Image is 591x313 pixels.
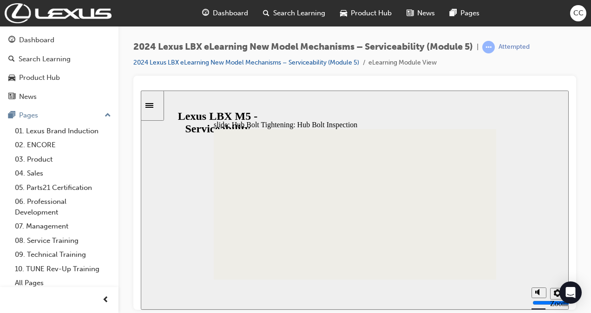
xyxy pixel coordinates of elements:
div: Pages [19,110,38,121]
span: CC [573,8,584,19]
span: Pages [460,8,479,19]
span: prev-icon [102,294,109,306]
div: Open Intercom Messenger [559,281,582,304]
a: All Pages [11,276,115,290]
li: eLearning Module View [368,58,437,68]
button: volume [391,197,406,208]
span: up-icon [105,110,111,122]
span: 2024 Lexus LBX eLearning New Model Mechanisms – Serviceability (Module 5) [133,42,473,52]
button: CC [570,5,586,21]
span: guage-icon [202,7,209,19]
span: | [477,42,479,52]
button: settings [409,197,424,209]
span: news-icon [407,7,414,19]
a: 2024 Lexus LBX eLearning New Model Mechanisms – Serviceability (Module 5) [133,59,359,66]
div: Search Learning [19,54,71,65]
a: Dashboard [4,32,115,49]
a: 06. Professional Development [11,195,115,219]
a: pages-iconPages [442,4,487,23]
span: search-icon [8,55,15,64]
span: News [417,8,435,19]
div: Dashboard [19,35,54,46]
span: search-icon [263,7,269,19]
button: Pages [4,107,115,124]
a: Search Learning [4,51,115,68]
a: 05. Parts21 Certification [11,181,115,195]
a: 07. Management [11,219,115,234]
span: Product Hub [351,8,392,19]
span: learningRecordVerb_ATTEMPT-icon [482,41,495,53]
span: Search Learning [273,8,325,19]
span: pages-icon [8,111,15,120]
a: Product Hub [4,69,115,86]
span: pages-icon [450,7,457,19]
span: guage-icon [8,36,15,45]
a: 04. Sales [11,166,115,181]
a: search-iconSearch Learning [256,4,333,23]
span: news-icon [8,93,15,101]
a: 08. Service Training [11,234,115,248]
input: volume [392,209,452,216]
span: car-icon [8,74,15,82]
span: Dashboard [213,8,248,19]
div: misc controls [386,189,423,219]
span: car-icon [340,7,347,19]
a: 09. Technical Training [11,248,115,262]
label: Zoom to fit [409,209,427,234]
button: DashboardSearch LearningProduct HubNews [4,30,115,107]
a: 02. ENCORE [11,138,115,152]
a: guage-iconDashboard [195,4,256,23]
img: Trak [5,3,112,23]
div: Attempted [499,43,530,52]
a: News [4,88,115,105]
a: 10. TUNE Rev-Up Training [11,262,115,276]
a: news-iconNews [399,4,442,23]
a: 01. Lexus Brand Induction [11,124,115,138]
div: News [19,91,37,102]
div: Product Hub [19,72,60,83]
a: 03. Product [11,152,115,167]
a: car-iconProduct Hub [333,4,399,23]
